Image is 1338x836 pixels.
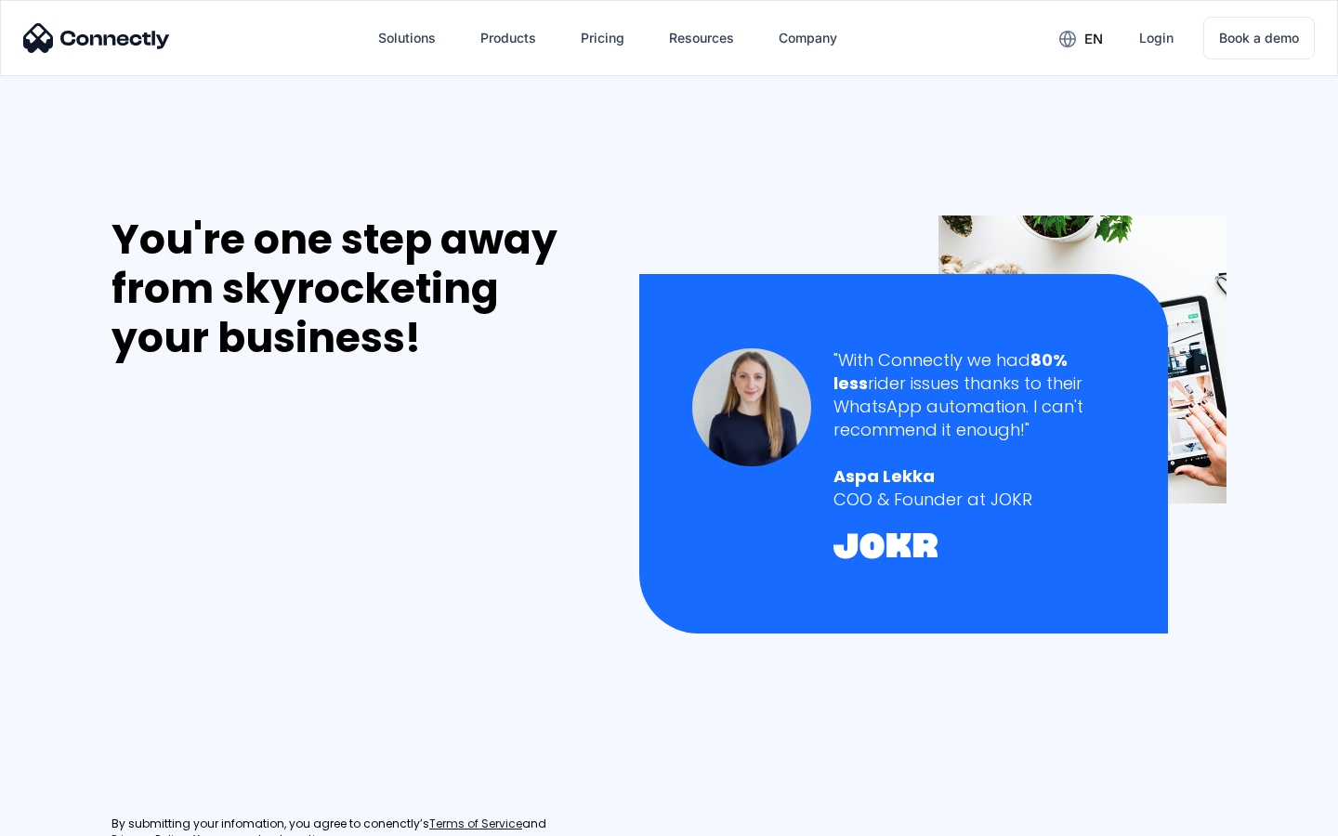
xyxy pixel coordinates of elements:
[779,25,837,51] div: Company
[378,25,436,51] div: Solutions
[1139,25,1174,51] div: Login
[833,348,1068,395] strong: 80% less
[566,16,639,60] a: Pricing
[111,216,600,362] div: You're one step away from skyrocketing your business!
[669,25,734,51] div: Resources
[1084,26,1103,52] div: en
[833,348,1115,442] div: "With Connectly we had rider issues thanks to their WhatsApp automation. I can't recommend it eno...
[23,23,170,53] img: Connectly Logo
[833,488,1115,511] div: COO & Founder at JOKR
[480,25,536,51] div: Products
[19,803,111,829] aside: Language selected: English
[111,385,390,794] iframe: Form 0
[429,816,522,832] a: Terms of Service
[1124,16,1188,60] a: Login
[833,464,935,488] strong: Aspa Lekka
[581,25,624,51] div: Pricing
[37,803,111,829] ul: Language list
[1203,17,1315,59] a: Book a demo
